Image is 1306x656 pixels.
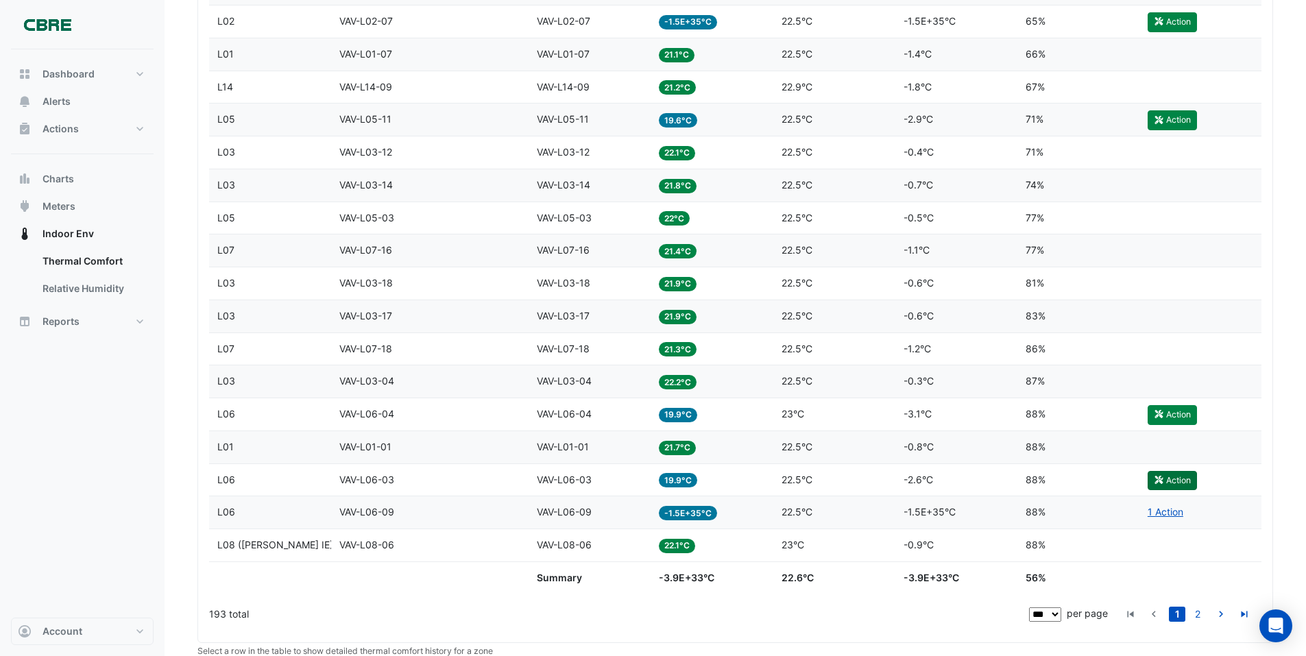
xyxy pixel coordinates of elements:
[659,408,697,422] span: 19.9°C
[659,113,697,127] span: 19.6°C
[782,15,812,27] span: 22.5°C
[43,199,75,213] span: Meters
[1167,607,1187,622] li: page 1
[11,88,154,115] button: Alerts
[339,310,392,321] span: VAV-L03-17
[339,441,391,452] span: VAV-L01-01
[537,15,590,27] span: VAV-L02-07
[217,375,235,387] span: L03
[537,408,592,420] span: VAV-L06-04
[904,15,956,27] span: -1.5E+35°C
[904,244,930,256] span: -1.1°C
[904,48,932,60] span: -1.4°C
[782,81,812,93] span: 22.9°C
[43,122,79,136] span: Actions
[537,277,590,289] span: VAV-L03-18
[1026,81,1045,93] span: 67%
[782,441,812,452] span: 22.5°C
[18,227,32,241] app-icon: Indoor Env
[1122,607,1139,622] a: go to first page
[904,310,934,321] span: -0.6°C
[339,48,392,60] span: VAV-L01-07
[11,165,154,193] button: Charts
[18,315,32,328] app-icon: Reports
[32,275,154,302] a: Relative Humidity
[782,506,812,518] span: 22.5°C
[217,15,234,27] span: L02
[339,212,394,223] span: VAV-L05-03
[339,277,393,289] span: VAV-L03-18
[904,474,933,485] span: -2.6°C
[11,220,154,247] button: Indoor Env
[1148,471,1197,490] button: Action
[217,539,333,550] span: L08 (NABERS IE)
[904,408,932,420] span: -3.1°C
[339,506,394,518] span: VAV-L06-09
[537,310,590,321] span: VAV-L03-17
[659,310,697,324] span: 21.9°C
[659,244,697,258] span: 21.4°C
[1026,146,1043,158] span: 71%
[659,146,695,160] span: 22.1°C
[782,212,812,223] span: 22.5°C
[11,618,154,645] button: Account
[537,179,590,191] span: VAV-L03-14
[537,212,592,223] span: VAV-L05-03
[904,81,932,93] span: -1.8°C
[1026,277,1044,289] span: 81%
[537,474,592,485] span: VAV-L06-03
[904,277,934,289] span: -0.6°C
[782,310,812,321] span: 22.5°C
[1026,408,1045,420] span: 88%
[43,172,74,186] span: Charts
[904,179,933,191] span: -0.7°C
[1148,405,1197,424] button: Action
[339,343,392,354] span: VAV-L07-18
[904,212,934,223] span: -0.5°C
[659,473,697,487] span: 19.9°C
[1259,609,1292,642] div: Open Intercom Messenger
[1148,12,1197,32] button: Action
[339,539,394,550] span: VAV-L08-06
[1026,48,1045,60] span: 66%
[659,48,694,62] span: 21.1°C
[537,146,590,158] span: VAV-L03-12
[339,474,394,485] span: VAV-L06-03
[339,408,394,420] span: VAV-L06-04
[904,146,934,158] span: -0.4°C
[11,193,154,220] button: Meters
[1236,607,1253,622] a: go to last page
[11,308,154,335] button: Reports
[217,474,235,485] span: L06
[43,227,94,241] span: Indoor Env
[217,212,235,223] span: L05
[537,113,589,125] span: VAV-L05-11
[1148,506,1183,518] a: 1 Action
[217,441,234,452] span: L01
[904,506,956,518] span: -1.5E+35°C
[43,315,80,328] span: Reports
[1187,607,1208,622] li: page 2
[782,572,814,583] span: 22.6°C
[1026,474,1045,485] span: 88%
[1026,375,1045,387] span: 87%
[197,646,493,656] small: Select a row in the table to show detailed thermal comfort history for a zone
[217,408,235,420] span: L06
[782,244,812,256] span: 22.5°C
[1026,572,1046,583] span: 56%
[537,375,592,387] span: VAV-L03-04
[1146,607,1162,622] a: go to previous page
[217,48,234,60] span: L01
[217,113,235,125] span: L05
[32,247,154,275] a: Thermal Comfort
[782,48,812,60] span: 22.5°C
[782,179,812,191] span: 22.5°C
[1026,343,1045,354] span: 86%
[11,247,154,308] div: Indoor Env
[217,81,233,93] span: L14
[1067,607,1108,619] span: per page
[339,179,393,191] span: VAV-L03-14
[1026,179,1044,191] span: 74%
[659,539,695,553] span: 22.1°C
[339,375,394,387] span: VAV-L03-04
